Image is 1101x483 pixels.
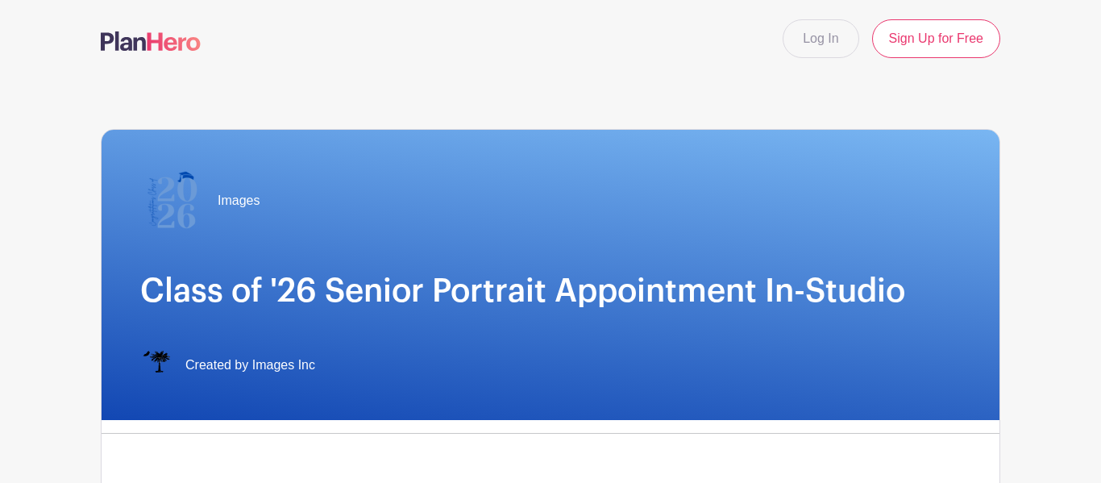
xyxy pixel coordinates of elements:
img: logo-507f7623f17ff9eddc593b1ce0a138ce2505c220e1c5a4e2b4648c50719b7d32.svg [101,31,201,51]
img: IMAGES%20logo%20transparenT%20PNG%20s.png [140,349,172,381]
span: Images [218,191,260,210]
img: 2026%20logo%20(2).png [140,169,205,233]
span: Created by Images Inc [185,356,315,375]
a: Sign Up for Free [872,19,1000,58]
a: Log In [783,19,858,58]
h1: Class of '26 Senior Portrait Appointment In-Studio [140,272,961,310]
